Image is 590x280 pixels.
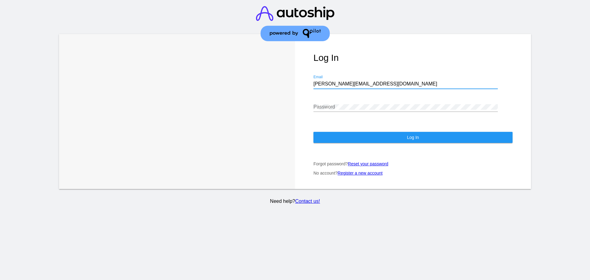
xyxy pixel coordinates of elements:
h1: Log In [313,53,513,63]
a: Contact us! [295,199,320,204]
a: Register a new account [338,171,383,175]
a: Reset your password [348,161,388,166]
p: Need help? [58,199,532,204]
span: Log In [407,135,419,140]
p: Forgot password? [313,161,513,166]
input: Email [313,81,498,87]
button: Log In [313,132,513,143]
p: No account? [313,171,513,175]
